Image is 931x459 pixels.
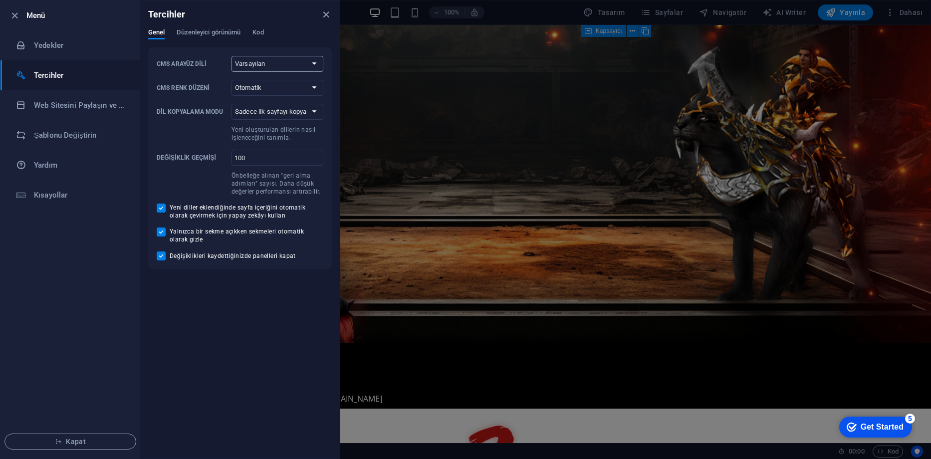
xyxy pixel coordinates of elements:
a: Yardım [0,150,140,180]
span: Kod [252,26,263,40]
div: Tercihler [148,28,332,47]
h6: Yedekler [34,39,126,51]
select: Dil Kopyalama ModuYeni oluşturulan dillerin nasıl işleneceğini tanımla. [232,104,323,120]
p: CMS Renk Düzeni [157,84,228,92]
div: Get Started 5 items remaining, 0% complete [8,5,81,26]
span: Yeni diller eklendiğinde sayfa içeriğini otomatik olarak çevirmek için yapay zekâyı kullan [170,204,323,220]
a: /metin2grafiktasarim [210,322,673,342]
button: Kapat [4,434,136,450]
span: Düzenleyici görünümü [177,26,240,40]
p: Dil Kopyalama Modu [157,108,228,116]
select: CMS Renk Düzeni [232,80,323,96]
span: Yalnızca bir sekme açıkken sekmeleri otomatik olarak gizle [170,228,323,243]
p: Değişiklik geçmişi [157,154,228,162]
h6: Tercihler [34,69,126,81]
input: Değişiklik geçmişiÖnbelleğe alınan "geri alma adımları" sayısı. Daha düşük değerler performansı a... [232,150,323,166]
select: CMS Arayüz Dili [232,56,323,72]
p: CMS Arayüz Dili [157,60,228,68]
span: Değişiklikleri kaydettiğinizde panelleri kapat [170,252,296,260]
span: Kapat [13,438,128,446]
p: Yeni oluşturulan dillerin nasıl işleneceğini tanımla. [232,126,323,142]
p: Önbelleğe alınan "geri alma adımları" sayısı. Daha düşük değerler performansı artırabilir. [232,172,323,196]
span: Genel [148,26,165,40]
h6: Kısayollar [34,189,126,201]
div: Get Started [29,11,72,20]
div: 5 [74,2,84,12]
h6: Web Sitesini Paylaşın ve [GEOGRAPHIC_DATA] [34,99,126,111]
h6: Menü [26,9,132,21]
button: close [320,8,332,20]
h6: Şablonu Değiştirin [34,129,126,141]
h6: Tercihler [148,8,185,20]
h6: Yardım [34,159,126,171]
